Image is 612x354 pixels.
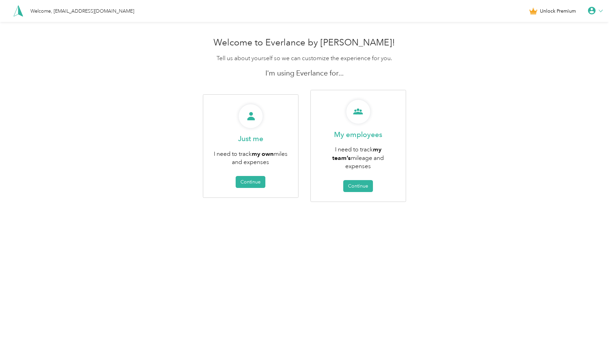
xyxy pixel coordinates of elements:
p: I'm using Everlance for... [152,68,457,78]
div: Welcome, [EMAIL_ADDRESS][DOMAIN_NAME] [30,8,134,15]
b: my own [252,150,274,157]
button: Continue [343,180,373,192]
span: I need to track miles and expenses [214,150,288,166]
p: Just me [238,134,263,144]
span: I need to track mileage and expenses [332,146,384,170]
b: my team’s [332,146,381,161]
button: Continue [236,176,265,188]
h1: Welcome to Everlance by [PERSON_NAME]! [152,37,457,48]
iframe: Everlance-gr Chat Button Frame [574,316,612,354]
p: My employees [334,130,382,139]
span: Unlock Premium [540,8,576,15]
p: Tell us about yourself so we can customize the experience for you. [152,54,457,63]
